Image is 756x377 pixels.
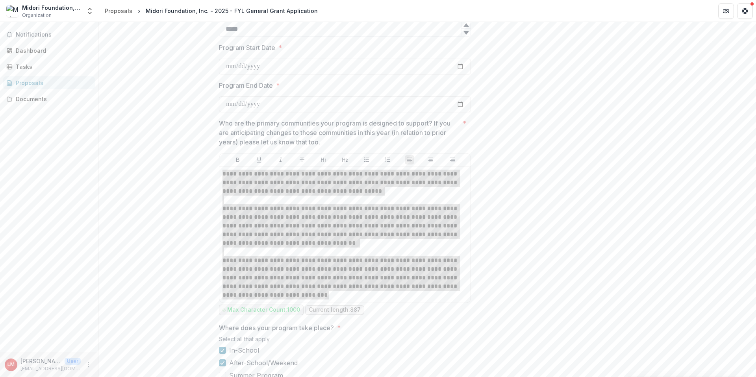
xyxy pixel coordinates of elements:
[448,155,457,164] button: Align Right
[20,365,81,372] p: [EMAIL_ADDRESS][DOMAIN_NAME]
[102,5,321,17] nav: breadcrumb
[233,155,243,164] button: Bold
[229,346,259,355] span: In-School
[309,307,361,313] p: Current length: 887
[16,46,89,55] div: Dashboard
[319,155,328,164] button: Heading 1
[405,155,414,164] button: Align Left
[426,155,435,164] button: Align Center
[254,155,264,164] button: Underline
[65,358,81,365] p: User
[3,44,95,57] a: Dashboard
[84,360,93,370] button: More
[737,3,753,19] button: Get Help
[105,7,132,15] div: Proposals
[383,155,393,164] button: Ordered List
[229,358,298,368] span: After-School/Weekend
[219,323,334,333] p: Where does your program take place?
[3,92,95,105] a: Documents
[3,28,95,41] button: Notifications
[219,336,471,346] div: Select all that apply
[276,155,285,164] button: Italicize
[20,357,61,365] p: [PERSON_NAME]
[22,12,52,19] span: Organization
[22,4,81,12] div: Midori Foundation, Inc.
[3,76,95,89] a: Proposals
[3,60,95,73] a: Tasks
[219,81,273,90] p: Program End Date
[84,3,95,19] button: Open entity switcher
[227,307,300,313] p: Max Character Count: 1000
[340,155,350,164] button: Heading 2
[102,5,135,17] a: Proposals
[16,63,89,71] div: Tasks
[6,5,19,17] img: Midori Foundation, Inc.
[16,79,89,87] div: Proposals
[7,362,15,367] div: Luz MacManus
[362,155,371,164] button: Bullet List
[219,43,275,52] p: Program Start Date
[718,3,734,19] button: Partners
[146,7,318,15] div: Midori Foundation, Inc. - 2025 - FYL General Grant Application
[219,118,460,147] p: Who are the primary communities your program is designed to support? If you are anticipating chan...
[16,31,92,38] span: Notifications
[16,95,89,103] div: Documents
[297,155,307,164] button: Strike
